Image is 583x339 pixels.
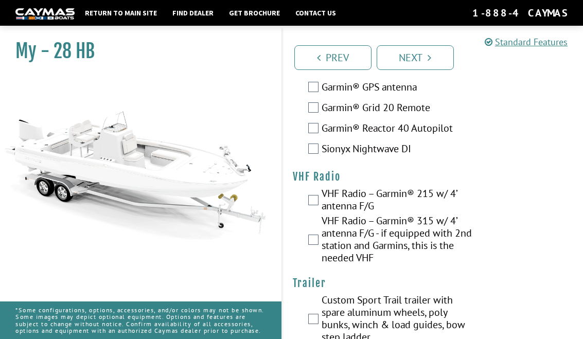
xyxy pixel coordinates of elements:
[322,122,478,137] label: Garmin® Reactor 40 Autopilot
[224,6,285,20] a: Get Brochure
[322,101,478,116] label: Garmin® Grid 20 Remote
[15,301,266,339] p: *Some configurations, options, accessories, and/or colors may not be shown. Some images may depic...
[294,45,372,70] a: Prev
[322,81,478,96] label: Garmin® GPS antenna
[15,40,256,63] h1: My - 28 HB
[293,170,573,183] h4: VHF Radio
[322,187,478,215] label: VHF Radio – Garmin® 215 w/ 4’ antenna F/G
[322,142,478,157] label: Sionyx Nightwave DI
[377,45,454,70] a: Next
[80,6,162,20] a: Return to main site
[167,6,219,20] a: Find Dealer
[290,6,341,20] a: Contact Us
[472,6,568,20] div: 1-888-4CAYMAS
[322,215,478,266] label: VHF Radio – Garmin® 315 w/ 4’ antenna F/G - if equipped with 2nd station and Garmins, this is the...
[15,8,75,19] img: white-logo-c9c8dbefe5ff5ceceb0f0178aa75bf4bb51f6bca0971e226c86eb53dfe498488.png
[485,36,568,48] a: Standard Features
[293,277,573,290] h4: Trailer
